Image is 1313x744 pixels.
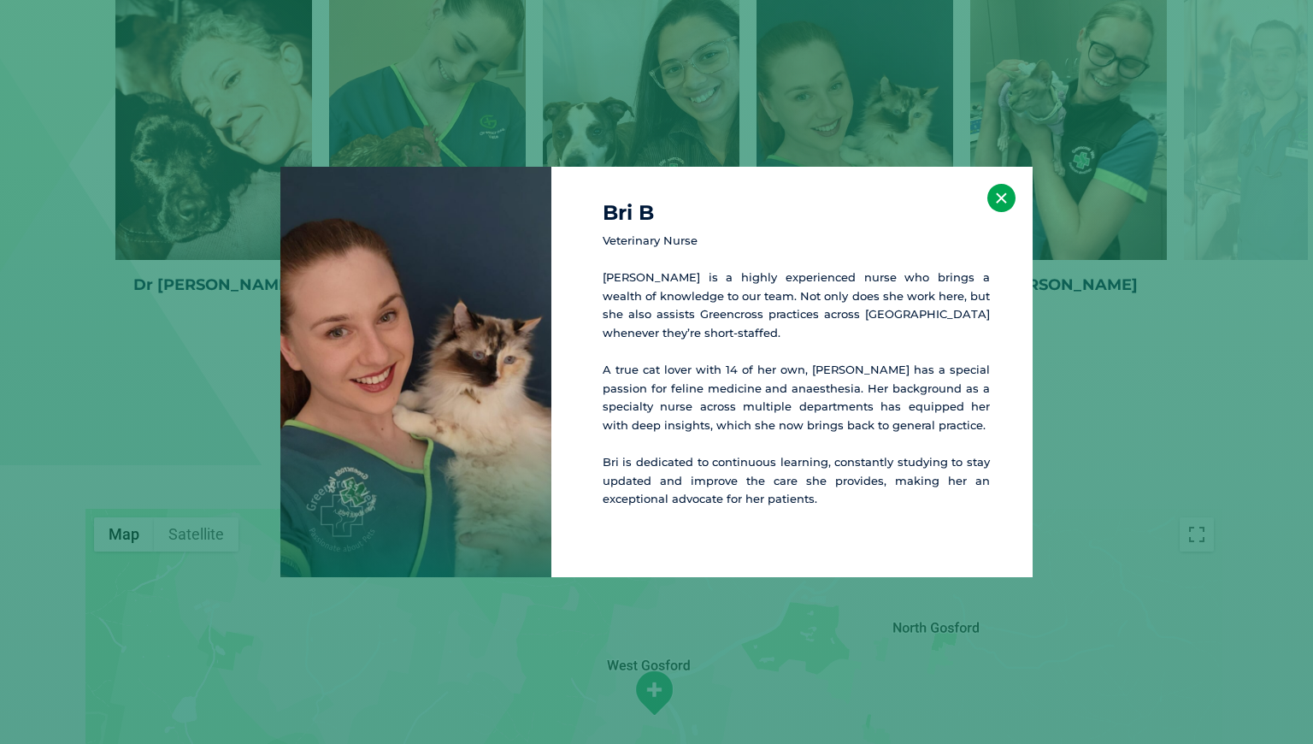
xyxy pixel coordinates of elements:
button: × [987,184,1016,212]
h4: Bri B [603,203,990,223]
p: Veterinary Nurse [603,232,990,251]
p: [PERSON_NAME] is a highly experienced nurse who brings a wealth of knowledge to our team. Not onl... [603,269,990,342]
p: Bri is dedicated to continuous learning, constantly studying to stay updated and improve the care... [603,453,990,509]
p: A true cat lover with 14 of her own, [PERSON_NAME] has a special passion for feline medicine and ... [603,361,990,434]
